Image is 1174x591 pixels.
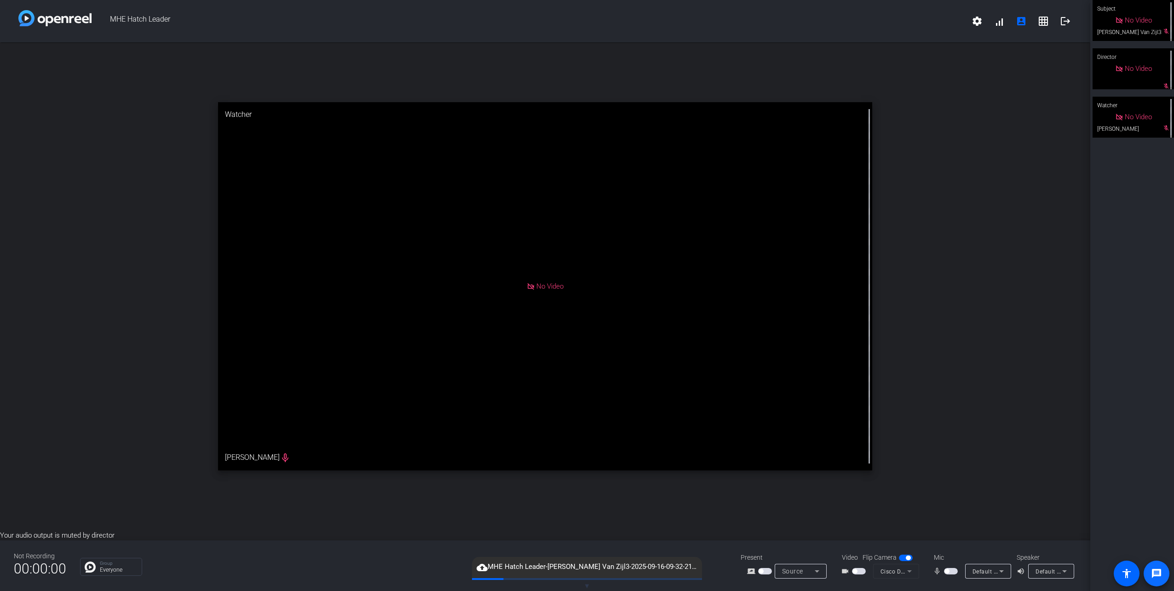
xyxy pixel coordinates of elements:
[842,553,858,562] span: Video
[1016,16,1027,27] mat-icon: account_box
[863,553,897,562] span: Flip Camera
[1125,113,1152,121] span: No Video
[477,562,488,573] mat-icon: cloud_upload
[933,566,944,577] mat-icon: mic_none
[1038,16,1049,27] mat-icon: grid_on
[14,557,66,580] span: 00:00:00
[1151,568,1162,579] mat-icon: message
[18,10,92,26] img: white-gradient.svg
[988,10,1010,32] button: signal_cellular_alt
[100,567,137,573] p: Everyone
[584,582,591,590] span: ▼
[14,551,66,561] div: Not Recording
[1093,48,1174,66] div: Director
[85,562,96,573] img: Chat Icon
[218,102,872,127] div: Watcher
[100,561,137,566] p: Group
[841,566,852,577] mat-icon: videocam_outline
[972,16,983,27] mat-icon: settings
[1121,568,1132,579] mat-icon: accessibility
[782,568,803,575] span: Source
[92,10,966,32] span: MHE Hatch Leader
[1017,553,1072,562] div: Speaker
[1017,566,1028,577] mat-icon: volume_up
[741,553,833,562] div: Present
[973,568,1137,575] span: Default - Microphone (2- Cisco Desk Camera 4K) (05a6:0023)
[747,566,758,577] mat-icon: screen_share_outline
[1125,64,1152,73] span: No Video
[536,282,564,290] span: No Video
[925,553,1017,562] div: Mic
[1060,16,1071,27] mat-icon: logout
[472,562,702,573] span: MHE Hatch Leader-[PERSON_NAME] Van Zijl3-2025-09-16-09-32-21-556-0.webm
[1093,97,1174,114] div: Watcher
[1125,16,1152,24] span: No Video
